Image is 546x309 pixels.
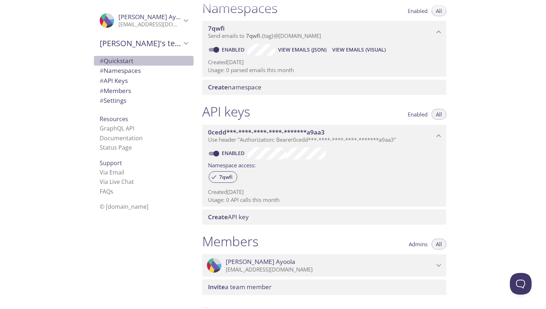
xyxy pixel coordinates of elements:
span: © [DOMAIN_NAME] [100,203,148,211]
a: Via Email [100,168,124,176]
button: All [432,109,446,120]
span: API Keys [100,76,128,85]
button: View Emails (Visual) [329,44,389,56]
a: Enabled [221,150,247,156]
span: [PERSON_NAME] Ayoola [226,258,295,266]
span: Resources [100,115,128,123]
button: Enabled [403,109,432,120]
div: Create API Key [202,209,446,225]
p: Usage: 0 API calls this month [208,196,441,204]
a: GraphQL API [100,124,134,132]
p: Created [DATE] [208,188,441,196]
label: Namespace access: [208,159,256,170]
div: Abdulqudus Ayoola [202,254,446,277]
button: All [432,239,446,250]
span: a team member [208,283,272,291]
span: namespace [208,83,261,91]
a: Documentation [100,134,143,142]
div: Invite a team member [202,279,446,295]
button: Admins [404,239,432,250]
span: # [100,57,104,65]
div: Create namespace [202,80,446,95]
span: API key [208,213,249,221]
div: Team Settings [94,96,194,106]
div: Namespaces [94,66,194,76]
span: [PERSON_NAME]'s team [100,38,181,48]
h1: Members [202,233,259,250]
div: 7qwfi namespace [202,21,446,43]
p: [EMAIL_ADDRESS][DOMAIN_NAME] [118,21,181,28]
div: Members [94,86,194,96]
span: Create [208,83,228,91]
span: Quickstart [100,57,133,65]
span: # [100,76,104,85]
span: 7qwfi [246,32,260,39]
span: Support [100,159,122,167]
h1: API keys [202,103,250,120]
span: Send emails to . {tag} @[DOMAIN_NAME] [208,32,321,39]
p: [EMAIL_ADDRESS][DOMAIN_NAME] [226,266,434,273]
span: 7qwfi [208,24,225,32]
div: Quickstart [94,56,194,66]
span: # [100,96,104,105]
p: Usage: 0 parsed emails this month [208,66,441,74]
a: Enabled [221,46,247,53]
a: Status Page [100,144,132,151]
button: View Emails (JSON) [275,44,329,56]
span: View Emails (JSON) [278,45,326,54]
span: [PERSON_NAME] Ayoola [118,13,188,21]
div: Abdulqudus's team [94,34,194,53]
a: FAQ [100,187,113,195]
span: s [110,187,113,195]
p: Created [DATE] [208,58,441,66]
span: Invite [208,283,225,291]
a: Via Live Chat [100,178,134,186]
div: Abdulqudus Ayoola [94,9,194,32]
span: 7qwfi [215,174,237,180]
div: API Keys [94,76,194,86]
span: # [100,87,104,95]
div: 7qwfi [209,171,237,183]
span: Namespaces [100,66,141,75]
span: Create [208,213,228,221]
iframe: Help Scout Beacon - Open [510,273,532,295]
span: View Emails (Visual) [332,45,386,54]
span: Members [100,87,131,95]
span: Settings [100,96,126,105]
span: # [100,66,104,75]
